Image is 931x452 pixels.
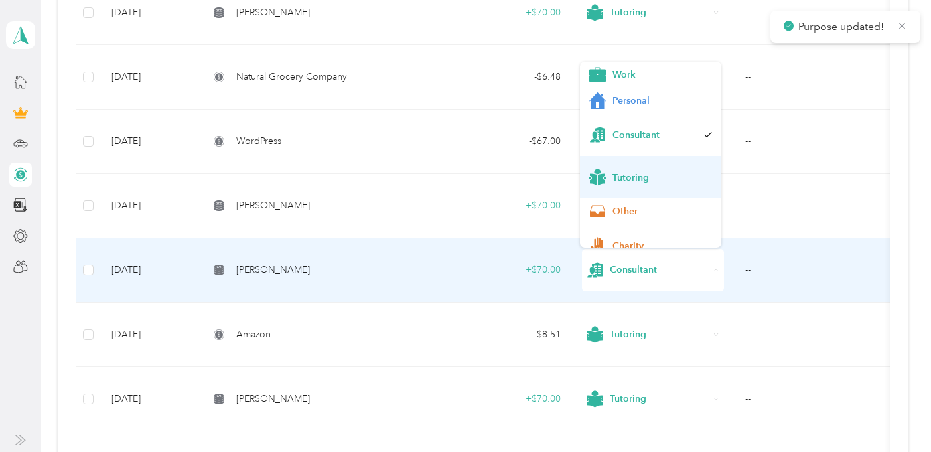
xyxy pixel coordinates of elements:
[442,392,561,406] div: + $70.00
[236,198,310,213] span: [PERSON_NAME]
[610,5,709,20] span: Tutoring
[236,327,271,342] span: Amazon
[610,392,709,406] span: Tutoring
[612,204,711,218] span: Other
[101,110,198,174] td: [DATE]
[236,134,281,149] span: WordPress
[612,94,711,108] span: Personal
[101,174,198,238] td: [DATE]
[735,174,890,238] td: --
[735,110,890,174] td: --
[735,45,890,110] td: --
[101,367,198,431] td: [DATE]
[101,238,198,303] td: [DATE]
[857,378,931,452] iframe: Everlance-gr Chat Button Frame
[612,239,711,253] span: Charity
[442,70,561,84] div: - $6.48
[442,134,561,149] div: - $67.00
[735,367,890,431] td: --
[798,19,887,35] p: Purpose updated!
[236,5,310,20] span: [PERSON_NAME]
[101,45,198,110] td: [DATE]
[735,238,890,303] td: --
[236,392,310,406] span: [PERSON_NAME]
[610,263,709,277] span: Consultant
[612,171,711,185] span: Tutoring
[735,303,890,367] td: --
[442,263,561,277] div: + $70.00
[442,198,561,213] div: + $70.00
[442,5,561,20] div: + $70.00
[442,327,561,342] div: - $8.51
[236,263,310,277] span: [PERSON_NAME]
[612,68,711,82] span: Work
[612,128,697,142] span: Consultant
[236,70,347,84] span: Natural Grocery Company
[101,303,198,367] td: [DATE]
[610,327,709,342] span: Tutoring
